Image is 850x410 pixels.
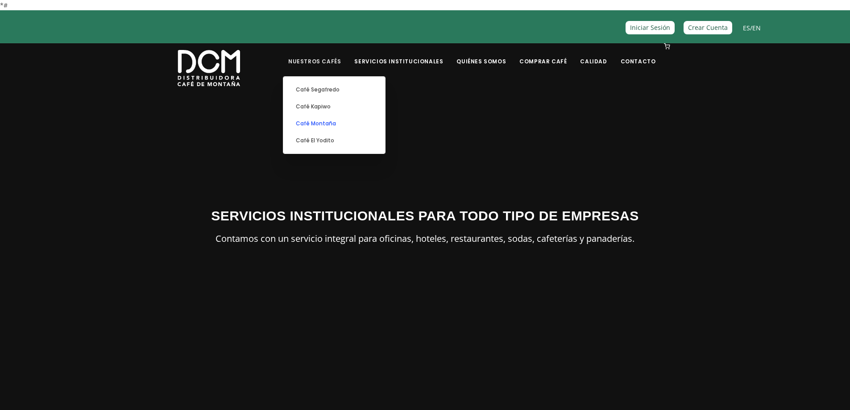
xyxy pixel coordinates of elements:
a: Contacto [615,44,661,65]
a: Crear Cuenta [684,21,732,34]
p: Contamos con un servicio integral para oficinas, hoteles, restaurantes, sodas, cafeterías y panad... [178,231,673,246]
a: Quiénes Somos [451,44,511,65]
a: Calidad [575,44,612,65]
span: / [743,23,761,33]
a: EN [752,24,761,32]
a: Café Montaña [288,115,381,132]
a: ES [743,24,750,32]
a: Iniciar Sesión [626,21,675,34]
a: Nuestros Cafés [283,44,346,65]
a: Servicios Institucionales [349,44,448,65]
a: Comprar Café [514,44,572,65]
a: Café El Yodito [288,132,381,149]
a: Café Kapiwo [288,98,381,115]
a: Café Segafredo [288,81,381,98]
h3: SERVICIOS INSTITUCIONALES PARA TODO TIPO DE EMPRESAS [178,206,673,226]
